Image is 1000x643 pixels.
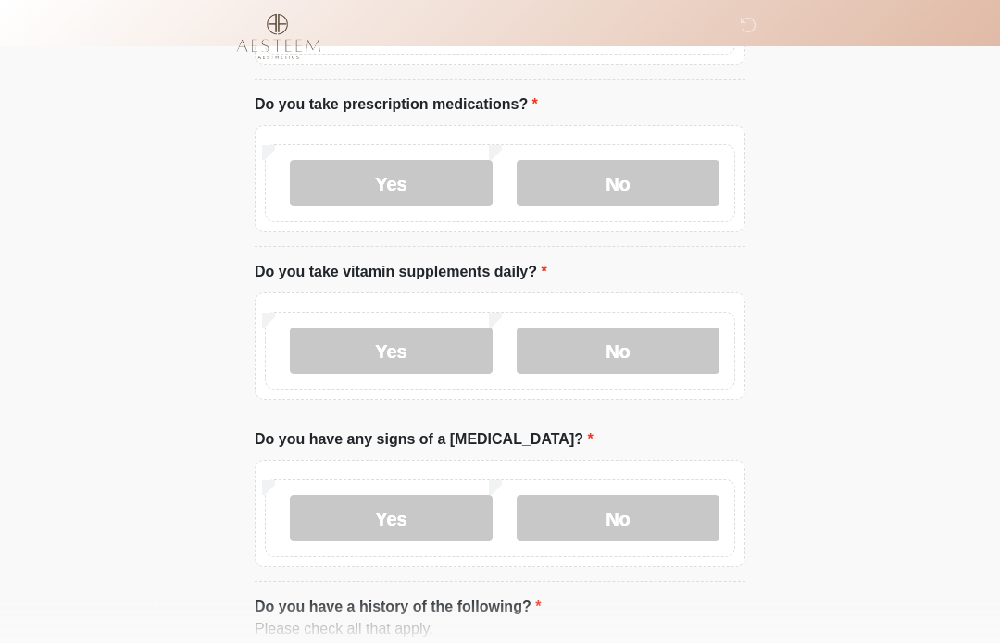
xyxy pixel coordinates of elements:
[255,619,745,641] div: Please check all that apply.
[236,14,320,60] img: Aesteem Aesthetics Logo
[517,328,719,375] label: No
[517,496,719,542] label: No
[290,161,493,207] label: Yes
[290,328,493,375] label: Yes
[290,496,493,542] label: Yes
[517,161,719,207] label: No
[255,429,594,451] label: Do you have any signs of a [MEDICAL_DATA]?
[255,94,538,117] label: Do you take prescription medications?
[255,262,547,284] label: Do you take vitamin supplements daily?
[255,597,541,619] label: Do you have a history of the following?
